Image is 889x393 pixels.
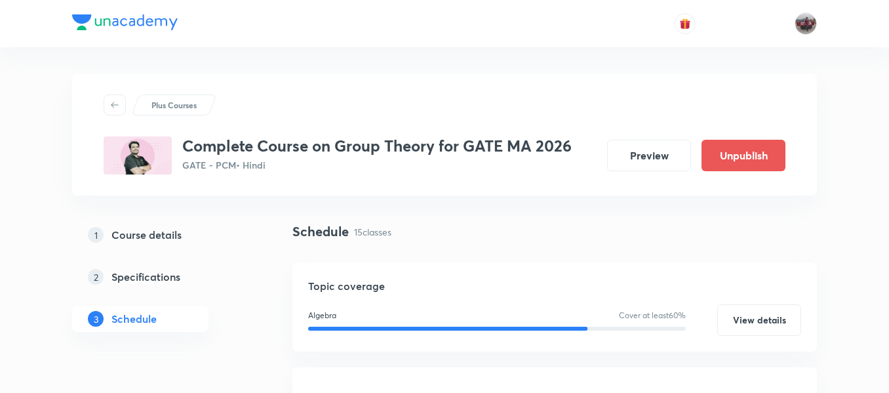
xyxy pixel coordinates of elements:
img: Company Logo [72,14,178,30]
p: Plus Courses [151,99,197,111]
a: 1Course details [72,222,250,248]
h5: Specifications [111,269,180,285]
p: Cover at least 60 % [619,310,686,321]
button: avatar [675,13,696,34]
p: 2 [88,269,104,285]
h5: Schedule [111,311,157,327]
img: F0B8A5E1-4A5F-4FBD-B7D0-B3B35614B07D_plus.png [104,136,172,175]
button: Unpublish [701,140,785,171]
h5: Topic coverage [308,278,801,294]
p: GATE - PCM • Hindi [182,158,572,172]
img: avatar [679,18,691,30]
h3: Complete Course on Group Theory for GATE MA 2026 [182,136,572,155]
button: Preview [607,140,691,171]
p: 15 classes [354,225,391,239]
h5: Course details [111,227,182,243]
p: Algebra [308,310,336,321]
a: Company Logo [72,14,178,33]
button: View details [717,304,801,336]
p: 3 [88,311,104,327]
h4: Schedule [292,222,349,241]
img: amirhussain Hussain [795,12,817,35]
a: 2Specifications [72,264,250,290]
p: 1 [88,227,104,243]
